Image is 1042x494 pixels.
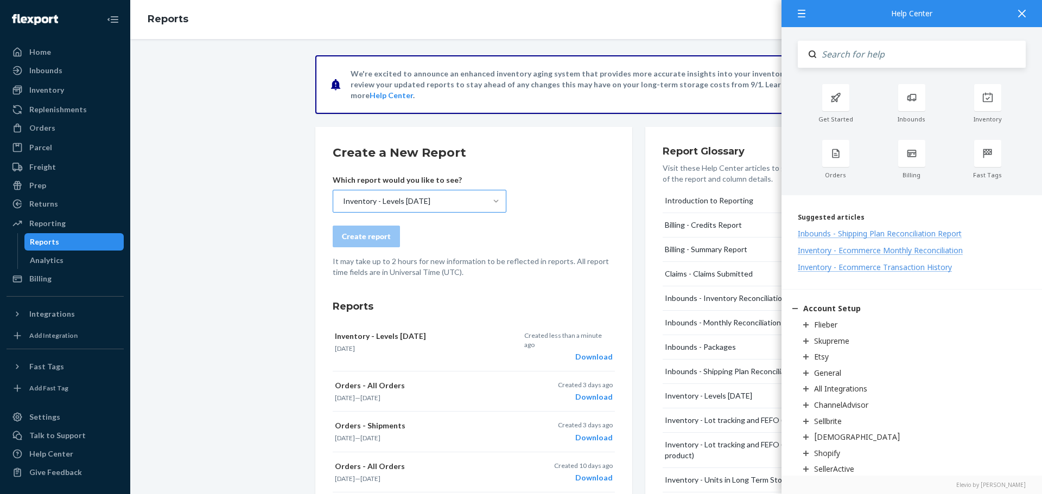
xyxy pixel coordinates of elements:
[798,213,865,222] span: Suggested articles
[333,226,400,247] button: Create report
[7,427,124,444] a: Talk to Support
[24,233,124,251] a: Reports
[335,344,355,352] time: [DATE]
[665,342,736,352] div: Inbounds - Packages
[665,390,752,401] div: Inventory - Levels [DATE]
[665,439,827,461] div: Inventory - Lot tracking and FEFO (single product)
[29,123,55,133] div: Orders
[803,303,861,313] div: Account Setup
[335,380,518,391] p: Orders - All Orders
[29,361,64,372] div: Fast Tags
[663,163,840,184] p: Visit these Help Center articles to get a description of the report and column details.
[148,13,188,25] a: Reports
[29,85,64,95] div: Inventory
[7,445,124,463] a: Help Center
[663,286,840,311] button: Inbounds - Inventory Reconciliation
[333,452,615,492] button: Orders - All Orders[DATE]—[DATE]Created 10 days agoDownload
[7,119,124,137] a: Orders
[29,467,82,478] div: Give Feedback
[558,420,613,429] p: Created 3 days ago
[333,256,615,278] p: It may take up to 2 hours for new information to be reflected in reports. All report time fields ...
[814,416,842,426] div: Sellbrite
[29,412,60,422] div: Settings
[351,68,820,101] p: We're excited to announce an enhanced inventory aging system that provides more accurate insights...
[663,262,840,286] button: Claims - Claims Submitted
[29,162,56,172] div: Freight
[814,448,840,458] div: Shopify
[335,433,518,442] p: —
[29,104,87,115] div: Replenishments
[665,195,753,206] div: Introduction to Reporting
[335,420,518,431] p: Orders - Shipments
[814,400,868,410] div: ChannelAdvisor
[30,255,63,266] div: Analytics
[7,327,124,344] a: Add Integration
[663,213,840,238] button: Billing - Credits Report
[816,41,1026,68] input: Search
[7,270,124,287] a: Billing
[798,116,874,123] div: Get Started
[558,432,613,443] div: Download
[665,366,798,377] div: Inbounds - Shipping Plan Reconciliation
[7,81,124,99] a: Inventory
[29,218,66,229] div: Reporting
[7,43,124,61] a: Home
[102,9,124,30] button: Close Navigation
[333,144,615,162] h2: Create a New Report
[24,252,124,269] a: Analytics
[335,474,518,483] p: —
[335,394,355,402] time: [DATE]
[7,408,124,426] a: Settings
[663,335,840,360] button: Inbounds - Packages
[554,461,613,470] p: Created 10 days ago
[798,171,874,179] div: Orders
[29,448,73,459] div: Help Center
[335,393,518,402] p: —
[360,474,380,483] time: [DATE]
[798,228,962,239] div: Inbounds - Shipping Plan Reconciliation Report
[665,474,797,485] div: Inventory - Units in Long Term Storage
[558,392,613,402] div: Download
[7,158,124,176] a: Freight
[7,62,124,79] a: Inbounds
[29,430,86,441] div: Talk to Support
[333,175,506,185] p: Which report would you like to see?
[814,351,829,362] div: Etsy
[30,236,59,247] div: Reports
[874,116,950,123] div: Inbounds
[663,144,840,158] h3: Report Glossary
[665,268,753,279] div: Claims - Claims Submitted
[663,468,840,492] button: Inventory - Units in Long Term Storage
[29,47,51,57] div: Home
[29,383,68,393] div: Add Fast Tag
[814,319,837,330] div: Flieber
[950,116,1026,123] div: Inventory
[814,336,849,346] div: Skupreme
[663,238,840,262] button: Billing - Summary Report
[333,299,615,313] h3: Reports
[139,4,197,35] ol: breadcrumbs
[7,215,124,232] a: Reporting
[814,464,854,474] div: SellerActive
[370,91,413,100] a: Help Center
[814,368,841,378] div: General
[950,171,1026,179] div: Fast Tags
[335,474,355,483] time: [DATE]
[663,311,840,335] button: Inbounds - Monthly Reconciliation
[798,481,1026,489] a: Elevio by [PERSON_NAME]
[29,65,62,76] div: Inbounds
[798,245,963,255] div: Inventory - Ecommerce Monthly Reconciliation
[874,171,950,179] div: Billing
[798,10,1026,17] div: Help Center
[335,461,518,472] p: Orders - All Orders
[29,180,46,191] div: Prep
[12,14,58,25] img: Flexport logo
[29,331,78,340] div: Add Integration
[663,433,840,468] button: Inventory - Lot tracking and FEFO (single product)
[29,309,75,319] div: Integrations
[663,384,840,408] button: Inventory - Levels [DATE]
[524,331,613,349] p: Created less than a minute ago
[665,415,825,426] div: Inventory - Lot tracking and FEFO (all products)
[558,380,613,389] p: Created 3 days ago
[7,177,124,194] a: Prep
